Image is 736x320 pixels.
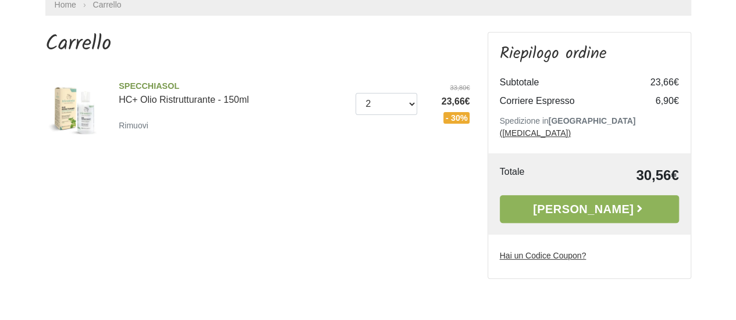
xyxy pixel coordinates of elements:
td: Corriere Espresso [500,92,632,110]
span: - 30% [443,112,470,124]
del: 33,80€ [426,83,470,93]
img: HC+ Olio Ristrutturante - 150ml [41,75,111,145]
td: 23,66€ [632,73,679,92]
td: 6,90€ [632,92,679,110]
h1: Carrello [45,32,470,57]
td: Totale [500,165,566,186]
h3: Riepilogo ordine [500,44,679,64]
td: 30,56€ [566,165,679,186]
small: Rimuovi [119,121,148,130]
label: Hai un Codice Coupon? [500,250,586,262]
span: SPECCHIASOL [119,80,347,93]
span: 23,66€ [426,95,470,109]
b: [GEOGRAPHIC_DATA] [549,116,636,125]
u: Hai un Codice Coupon? [500,251,586,260]
a: Rimuovi [119,118,153,132]
a: SPECCHIASOLHC+ Olio Ristrutturante - 150ml [119,80,347,105]
a: [PERSON_NAME] [500,195,679,223]
a: ([MEDICAL_DATA]) [500,128,571,138]
td: Subtotale [500,73,632,92]
p: Spedizione in [500,115,679,139]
